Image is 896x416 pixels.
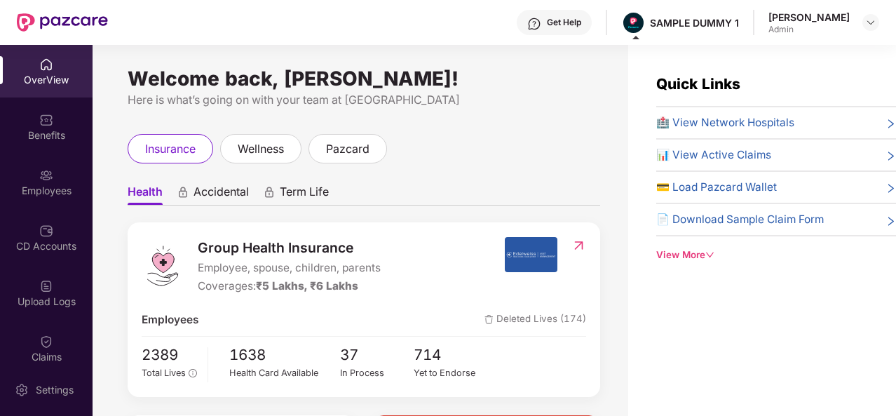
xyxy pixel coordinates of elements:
div: Get Help [547,17,581,28]
img: svg+xml;base64,PHN2ZyBpZD0iQmVuZWZpdHMiIHhtbG5zPSJodHRwOi8vd3d3LnczLm9yZy8yMDAwL3N2ZyIgd2lkdGg9Ij... [39,113,53,127]
span: 💳 Load Pazcard Wallet [656,179,777,196]
div: In Process [340,366,414,380]
span: down [705,250,714,260]
img: svg+xml;base64,PHN2ZyBpZD0iSGVscC0zMngzMiIgeG1sbnM9Imh0dHA6Ly93d3cudzMub3JnLzIwMDAvc3ZnIiB3aWR0aD... [527,17,541,31]
div: View More [656,248,896,262]
span: insurance [145,140,196,158]
img: deleteIcon [484,315,494,324]
span: 1638 [229,344,340,367]
span: Total Lives [142,368,186,378]
div: Admin [768,24,850,35]
span: right [885,214,896,228]
span: right [885,182,896,196]
span: Employees [142,311,198,328]
span: Term Life [280,184,329,205]
div: Settings [32,383,78,397]
span: wellness [238,140,284,158]
img: svg+xml;base64,PHN2ZyBpZD0iSG9tZSIgeG1sbnM9Imh0dHA6Ly93d3cudzMub3JnLzIwMDAvc3ZnIiB3aWR0aD0iMjAiIG... [39,58,53,72]
span: ₹5 Lakhs, ₹6 Lakhs [256,279,358,293]
div: Coverages: [198,278,381,295]
span: 📄 Download Sample Claim Form [656,211,824,228]
span: 📊 View Active Claims [656,147,771,163]
img: RedirectIcon [571,239,586,253]
span: info-circle [189,369,196,377]
span: pazcard [326,140,369,158]
img: svg+xml;base64,PHN2ZyBpZD0iQ0RfQWNjb3VudHMiIGRhdGEtbmFtZT0iQ0QgQWNjb3VudHMiIHhtbG5zPSJodHRwOi8vd3... [39,224,53,238]
span: right [885,117,896,131]
div: animation [177,186,189,199]
img: Pazcare_Alternative_logo-01-01.png [623,13,644,33]
span: Accidental [194,184,249,205]
img: svg+xml;base64,PHN2ZyBpZD0iQ2xhaW0iIHhtbG5zPSJodHRwOi8vd3d3LnczLm9yZy8yMDAwL3N2ZyIgd2lkdGg9IjIwIi... [39,335,53,349]
div: Health Card Available [229,366,340,380]
img: svg+xml;base64,PHN2ZyBpZD0iVXBsb2FkX0xvZ3MiIGRhdGEtbmFtZT0iVXBsb2FkIExvZ3MiIHhtbG5zPSJodHRwOi8vd3... [39,279,53,293]
span: 37 [340,344,414,367]
span: 714 [414,344,488,367]
span: Quick Links [656,75,740,93]
div: animation [263,186,276,199]
div: SAMPLE DUMMY 1 [650,16,739,29]
span: right [885,149,896,163]
img: New Pazcare Logo [17,13,108,32]
div: Yet to Endorse [414,366,488,380]
img: svg+xml;base64,PHN2ZyBpZD0iRHJvcGRvd24tMzJ4MzIiIHhtbG5zPSJodHRwOi8vd3d3LnczLm9yZy8yMDAwL3N2ZyIgd2... [865,17,876,28]
img: insurerIcon [505,237,557,272]
span: Health [128,184,163,205]
img: logo [142,245,184,287]
span: 2389 [142,344,197,367]
img: svg+xml;base64,PHN2ZyBpZD0iU2V0dGluZy0yMHgyMCIgeG1sbnM9Imh0dHA6Ly93d3cudzMub3JnLzIwMDAvc3ZnIiB3aW... [15,383,29,397]
span: Employee, spouse, children, parents [198,260,381,276]
div: Here is what’s going on with your team at [GEOGRAPHIC_DATA] [128,91,600,109]
span: Group Health Insurance [198,237,381,258]
img: svg+xml;base64,PHN2ZyBpZD0iRW1wbG95ZWVzIiB4bWxucz0iaHR0cDovL3d3dy53My5vcmcvMjAwMC9zdmciIHdpZHRoPS... [39,168,53,182]
span: 🏥 View Network Hospitals [656,114,794,131]
div: Welcome back, [PERSON_NAME]! [128,73,600,84]
span: Deleted Lives (174) [484,311,586,328]
div: [PERSON_NAME] [768,11,850,24]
